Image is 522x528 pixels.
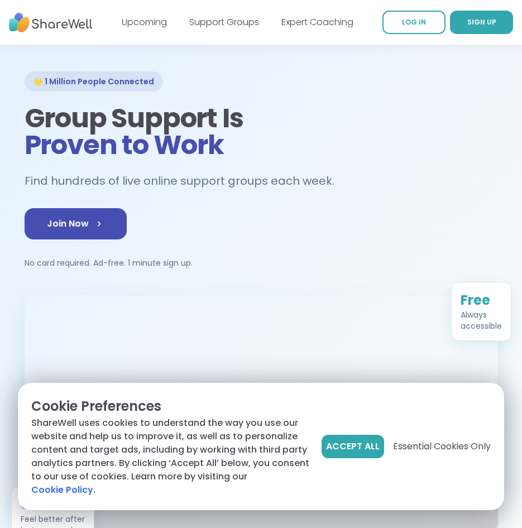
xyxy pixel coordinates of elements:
[25,172,346,190] h2: Find hundreds of live online support groups each week.
[47,217,104,231] span: Join Now
[402,17,426,27] span: LOG IN
[461,309,502,331] div: Always accessible
[322,435,384,458] button: Accept All
[31,396,313,416] p: Cookie Preferences
[461,291,502,309] div: Free
[382,11,446,34] a: LOG IN
[122,16,167,28] a: Upcoming
[25,257,498,268] p: No card required. Ad-free. 1 minute sign up.
[25,71,163,92] div: 🌟 1 Million People Connected
[393,440,491,453] span: Essential Cookies Only
[31,483,95,497] a: Cookie Policy.
[326,440,380,453] span: Accept All
[467,17,496,27] span: SIGN UP
[25,105,498,159] h1: Group Support Is
[9,7,93,38] img: ShareWell Nav Logo
[189,16,259,28] a: Support Groups
[281,16,353,28] a: Expert Coaching
[450,11,513,34] a: SIGN UP
[25,208,127,239] a: Join Now
[31,416,313,497] p: ShareWell uses cookies to understand the way you use our website and help us to improve it, as we...
[25,126,224,164] span: Proven to Work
